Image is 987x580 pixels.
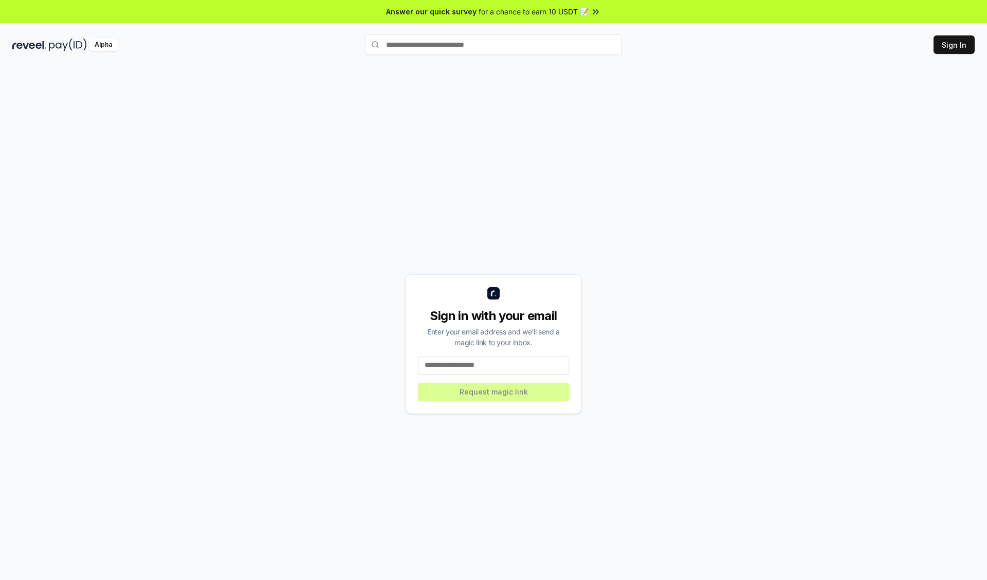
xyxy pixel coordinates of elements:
span: for a chance to earn 10 USDT 📝 [479,6,589,17]
span: Answer our quick survey [386,6,477,17]
div: Alpha [89,39,118,51]
div: Enter your email address and we’ll send a magic link to your inbox. [418,326,569,348]
img: reveel_dark [12,39,47,51]
button: Sign In [934,35,975,54]
img: logo_small [487,287,500,300]
img: pay_id [49,39,87,51]
div: Sign in with your email [418,308,569,324]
